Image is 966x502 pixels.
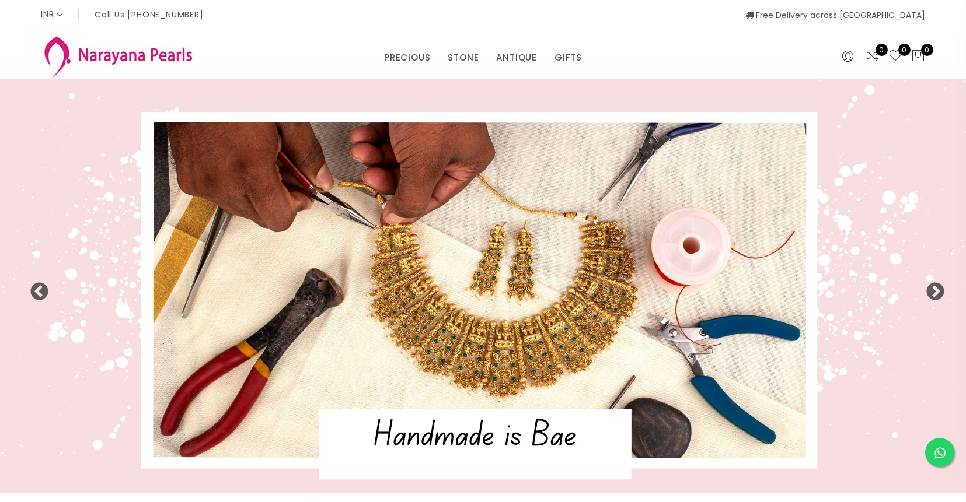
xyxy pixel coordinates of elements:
button: 0 [911,49,925,64]
a: STONE [448,49,479,66]
a: 0 [888,49,902,64]
a: ANTIQUE [496,49,537,66]
a: GIFTS [555,49,582,66]
a: PRECIOUS [384,49,430,66]
span: Free Delivery across [GEOGRAPHIC_DATA] [745,9,925,21]
span: 0 [921,44,933,56]
a: 0 [866,49,880,64]
p: Call Us [PHONE_NUMBER] [95,10,204,19]
span: 0 [876,44,888,56]
button: Previous [29,282,41,294]
span: 0 [898,44,911,56]
button: Next [925,282,937,294]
